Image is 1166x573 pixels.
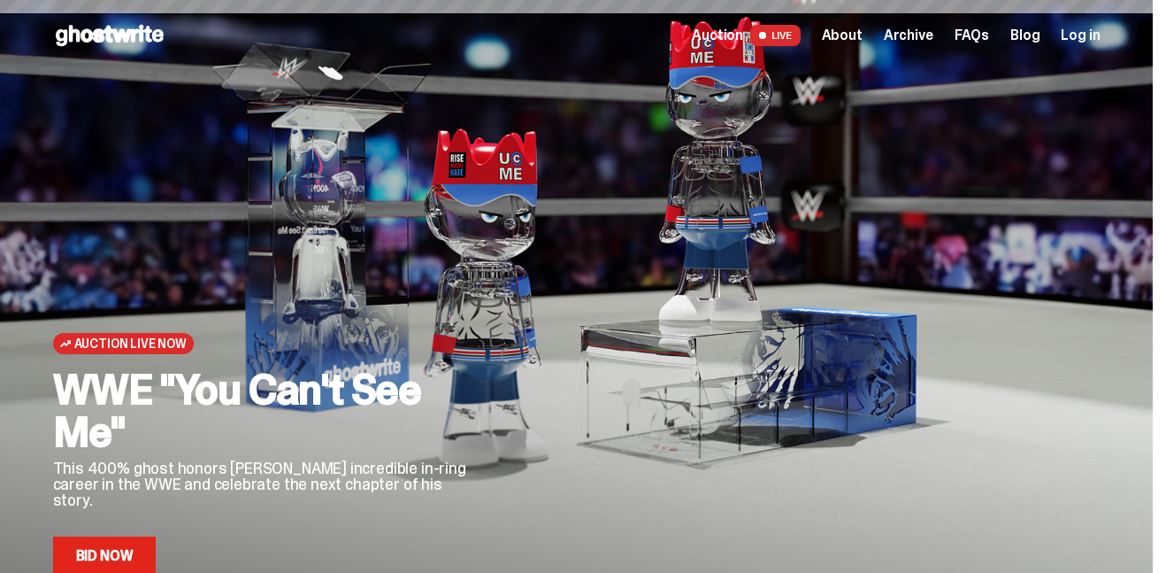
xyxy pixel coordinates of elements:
span: Auction [692,28,743,43]
a: Archive [884,28,933,43]
span: Auction Live Now [74,337,187,351]
a: Blog [1010,28,1039,43]
a: About [822,28,863,43]
h2: WWE "You Can't See Me" [53,368,478,453]
a: Log in [1061,28,1100,43]
a: FAQs [955,28,989,43]
a: Auction LIVE [692,25,800,46]
span: LIVE [750,25,801,46]
p: This 400% ghost honors [PERSON_NAME] incredible in-ring career in the WWE and celebrate the next ... [53,461,478,508]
